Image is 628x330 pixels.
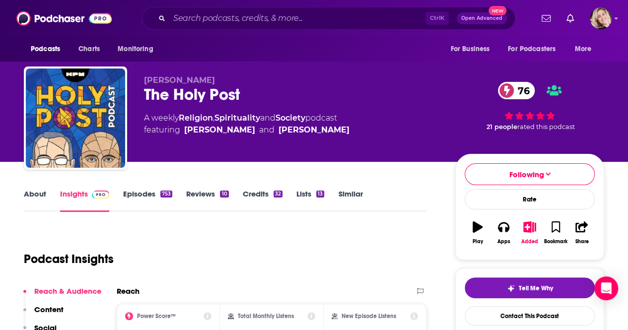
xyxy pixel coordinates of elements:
h2: Power Score™ [137,313,176,320]
input: Search podcasts, credits, & more... [169,10,425,26]
p: Content [34,305,64,314]
button: Share [569,215,595,251]
div: Share [575,239,588,245]
button: Added [517,215,543,251]
span: [PERSON_NAME] [144,75,215,85]
span: Logged in as kkclayton [590,7,612,29]
a: Skye Jethani [184,124,255,136]
div: Play [473,239,483,245]
span: Monitoring [118,42,153,56]
a: Spirituality [214,113,260,123]
button: tell me why sparkleTell Me Why [465,277,595,298]
button: Following [465,163,595,185]
a: Show notifications dropdown [538,10,555,27]
button: open menu [501,40,570,59]
p: Reach & Audience [34,286,101,296]
span: and [259,124,275,136]
span: featuring [144,124,349,136]
span: For Podcasters [508,42,556,56]
h2: Reach [117,286,140,296]
a: Lists13 [296,189,324,212]
span: New [488,6,506,15]
span: Ctrl K [425,12,449,25]
div: Apps [497,239,510,245]
button: open menu [568,40,604,59]
a: Phil Vischer [279,124,349,136]
a: Show notifications dropdown [562,10,578,27]
h1: Podcast Insights [24,252,114,266]
a: Contact This Podcast [465,306,595,326]
a: Society [276,113,305,123]
button: Bookmark [543,215,568,251]
button: Open AdvancedNew [457,12,507,24]
div: Search podcasts, credits, & more... [142,7,515,30]
img: tell me why sparkle [507,284,515,292]
div: Open Intercom Messenger [594,276,618,300]
a: InsightsPodchaser Pro [60,189,109,212]
div: Added [521,239,538,245]
span: and [260,113,276,123]
span: Charts [78,42,100,56]
span: 76 [508,82,535,99]
img: User Profile [590,7,612,29]
a: About [24,189,46,212]
a: Reviews10 [186,189,228,212]
button: Content [23,305,64,323]
div: 76 21 peoplerated this podcast [455,75,604,137]
a: Charts [72,40,106,59]
button: Play [465,215,490,251]
button: open menu [111,40,166,59]
h2: New Episode Listens [342,313,396,320]
div: 10 [220,191,228,198]
button: open menu [443,40,502,59]
button: Show profile menu [590,7,612,29]
div: A weekly podcast [144,112,349,136]
span: Podcasts [31,42,60,56]
span: , [213,113,214,123]
span: For Business [450,42,489,56]
span: Tell Me Why [519,284,553,292]
div: Bookmark [544,239,567,245]
span: rated this podcast [517,123,575,131]
div: 753 [160,191,172,198]
button: open menu [24,40,73,59]
button: Reach & Audience [23,286,101,305]
a: Similar [338,189,362,212]
div: Rate [465,189,595,209]
img: Podchaser - Follow, Share and Rate Podcasts [16,9,112,28]
button: Apps [490,215,516,251]
img: Podchaser Pro [92,191,109,198]
div: 13 [316,191,324,198]
span: 21 people [487,123,517,131]
span: Open Advanced [461,16,502,21]
a: Credits32 [243,189,282,212]
span: More [575,42,592,56]
a: Episodes753 [123,189,172,212]
a: 76 [498,82,535,99]
div: 32 [274,191,282,198]
a: Religion [179,113,213,123]
h2: Total Monthly Listens [238,313,294,320]
span: Following [509,170,544,179]
img: The Holy Post [26,68,125,168]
